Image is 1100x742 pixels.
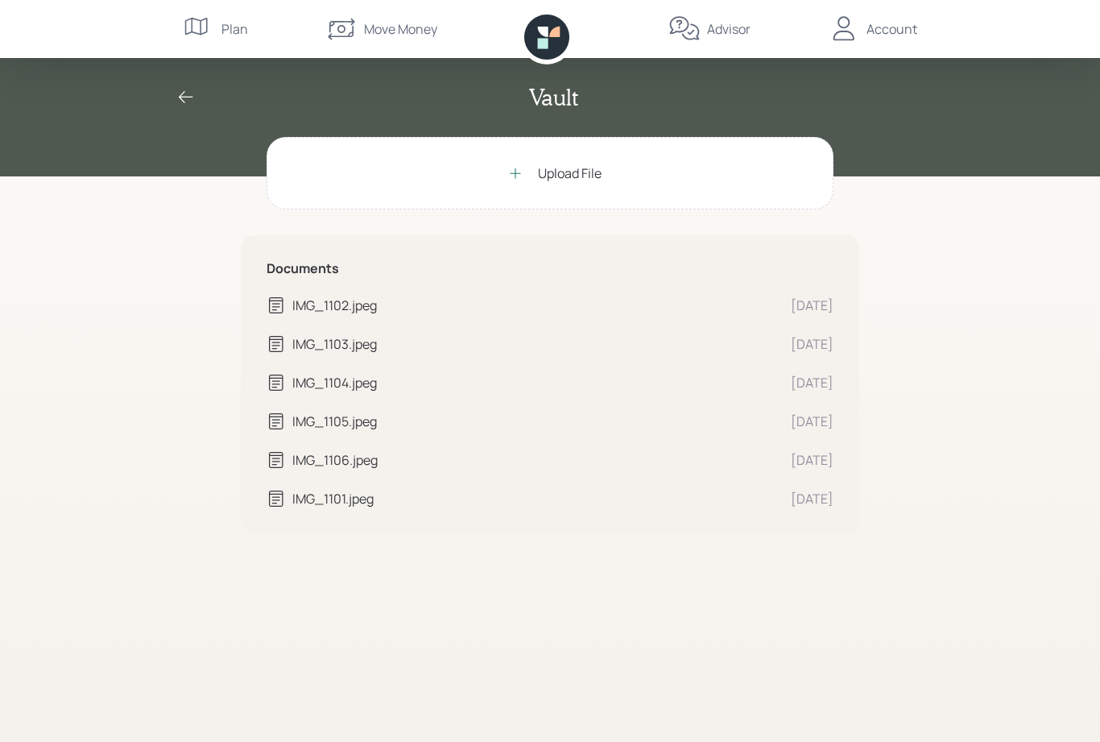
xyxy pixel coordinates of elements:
div: [DATE] [791,489,833,508]
div: IMG_1102.jpeg [292,296,778,315]
div: [DATE] [791,450,833,470]
div: [DATE] [791,334,833,354]
a: IMG_1101.jpeg[DATE] [267,489,833,508]
h5: Documents [267,261,833,276]
a: IMG_1103.jpeg[DATE] [267,334,833,354]
div: IMG_1105.jpeg [292,412,778,431]
a: IMG_1104.jpeg[DATE] [267,373,833,392]
div: Plan [221,19,248,39]
div: Upload File [538,164,602,183]
a: IMG_1106.jpeg[DATE] [267,450,833,470]
div: Advisor [707,19,751,39]
div: [DATE] [791,373,833,392]
div: [DATE] [791,412,833,431]
div: IMG_1103.jpeg [292,334,778,354]
div: [DATE] [791,296,833,315]
div: IMG_1104.jpeg [292,373,778,392]
div: Account [866,19,917,39]
a: IMG_1102.jpeg[DATE] [267,296,833,315]
div: IMG_1106.jpeg [292,450,778,470]
div: Move Money [364,19,437,39]
a: IMG_1105.jpeg[DATE] [267,412,833,431]
div: IMG_1101.jpeg [292,489,778,508]
h2: Vault [529,84,578,111]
